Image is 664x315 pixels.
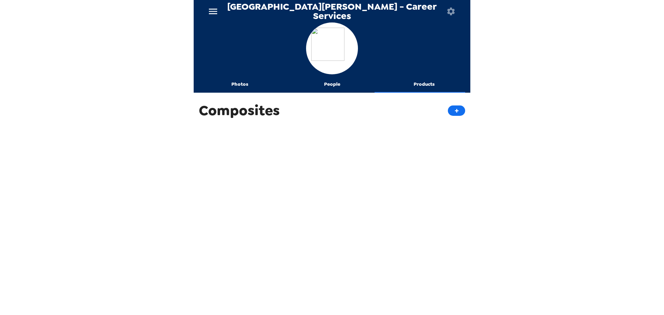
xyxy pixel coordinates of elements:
[378,76,470,93] button: Products
[311,28,353,69] img: org logo
[194,76,286,93] button: Photos
[286,76,378,93] button: People
[448,105,465,116] button: +
[224,2,440,20] span: [GEOGRAPHIC_DATA][PERSON_NAME] - Career Services
[199,101,280,120] span: Composites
